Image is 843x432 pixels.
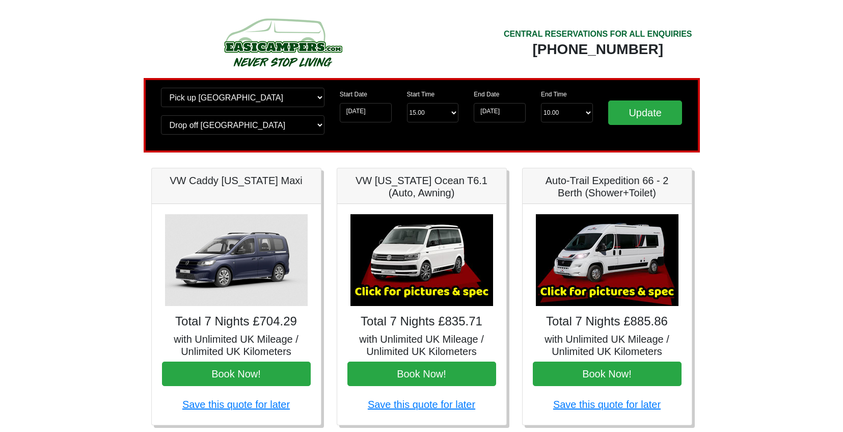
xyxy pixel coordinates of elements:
h5: Auto-Trail Expedition 66 - 2 Berth (Shower+Toilet) [533,174,682,199]
h4: Total 7 Nights £704.29 [162,314,311,329]
input: Return Date [474,103,526,122]
h5: with Unlimited UK Mileage / Unlimited UK Kilometers [347,333,496,358]
img: VW California Ocean T6.1 (Auto, Awning) [350,214,493,306]
h5: with Unlimited UK Mileage / Unlimited UK Kilometers [533,333,682,358]
label: End Time [541,90,567,99]
a: Save this quote for later [368,399,475,410]
a: Save this quote for later [182,399,290,410]
h5: with Unlimited UK Mileage / Unlimited UK Kilometers [162,333,311,358]
button: Book Now! [162,362,311,386]
a: Save this quote for later [553,399,661,410]
label: Start Date [340,90,367,99]
h4: Total 7 Nights £835.71 [347,314,496,329]
div: CENTRAL RESERVATIONS FOR ALL ENQUIRIES [504,28,692,40]
img: campers-checkout-logo.png [186,14,379,70]
div: [PHONE_NUMBER] [504,40,692,59]
button: Book Now! [533,362,682,386]
label: Start Time [407,90,435,99]
h5: VW Caddy [US_STATE] Maxi [162,174,311,187]
input: Update [608,100,683,125]
button: Book Now! [347,362,496,386]
h4: Total 7 Nights £885.86 [533,314,682,329]
h5: VW [US_STATE] Ocean T6.1 (Auto, Awning) [347,174,496,199]
img: VW Caddy California Maxi [165,214,308,306]
label: End Date [474,90,499,99]
img: Auto-Trail Expedition 66 - 2 Berth (Shower+Toilet) [536,214,678,306]
input: Start Date [340,103,392,122]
